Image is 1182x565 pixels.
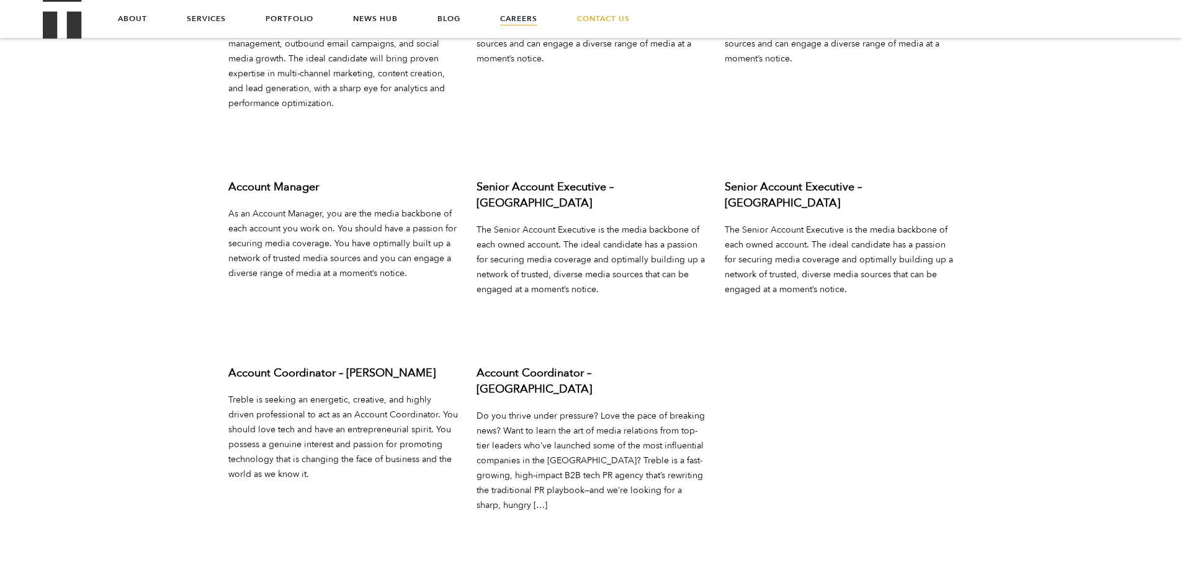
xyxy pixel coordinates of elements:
[477,409,706,513] p: Do you thrive under pressure? Love the pace of breaking news? Want to learn the art of media rela...
[228,207,458,281] p: As an Account Manager, you are the media backbone of each account you work on. You should have a ...
[228,365,458,381] h3: Account Coordinator – [PERSON_NAME]
[477,223,706,297] p: The Senior Account Executive is the media backbone of each owned account. The ideal candidate has...
[725,179,954,211] h3: Senior Account Executive – [GEOGRAPHIC_DATA]
[477,365,706,398] h3: Account Coordinator – [GEOGRAPHIC_DATA]
[228,393,458,482] p: Treble is seeking an energetic, creative, and highly driven professional to act as an Account Coo...
[725,223,954,297] p: The Senior Account Executive is the media backbone of each owned account. The ideal candidate has...
[228,179,458,195] h3: Account Manager
[477,179,706,211] h3: Senior Account Executive – [GEOGRAPHIC_DATA]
